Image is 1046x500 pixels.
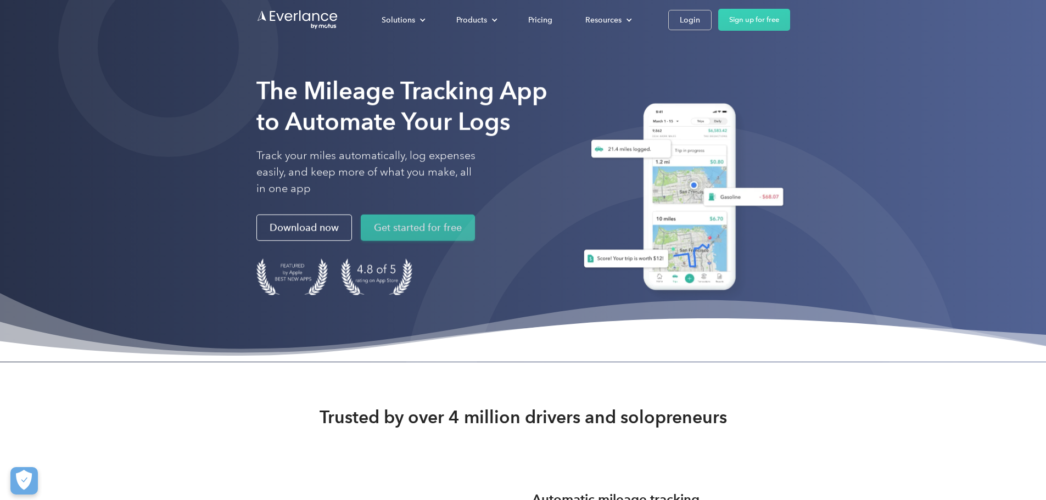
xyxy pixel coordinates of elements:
div: Products [445,10,506,30]
a: Get started for free [361,215,475,241]
div: Login [680,13,700,27]
div: Solutions [382,13,415,27]
a: Pricing [517,10,563,30]
div: Products [456,13,487,27]
a: Download now [256,215,352,241]
img: Badge for Featured by Apple Best New Apps [256,259,328,295]
img: 4.9 out of 5 stars on the app store [341,259,412,295]
a: Login [668,10,712,30]
a: Sign up for free [718,9,790,31]
div: Solutions [371,10,434,30]
div: Resources [585,13,622,27]
button: Cookies Settings [10,467,38,495]
a: Go to homepage [256,9,339,30]
p: Track your miles automatically, log expenses easily, and keep more of what you make, all in one app [256,148,476,197]
strong: The Mileage Tracking App to Automate Your Logs [256,76,547,136]
img: Everlance, mileage tracker app, expense tracking app [570,95,790,303]
div: Resources [574,10,641,30]
div: Pricing [528,13,552,27]
strong: Trusted by over 4 million drivers and solopreneurs [320,406,727,428]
